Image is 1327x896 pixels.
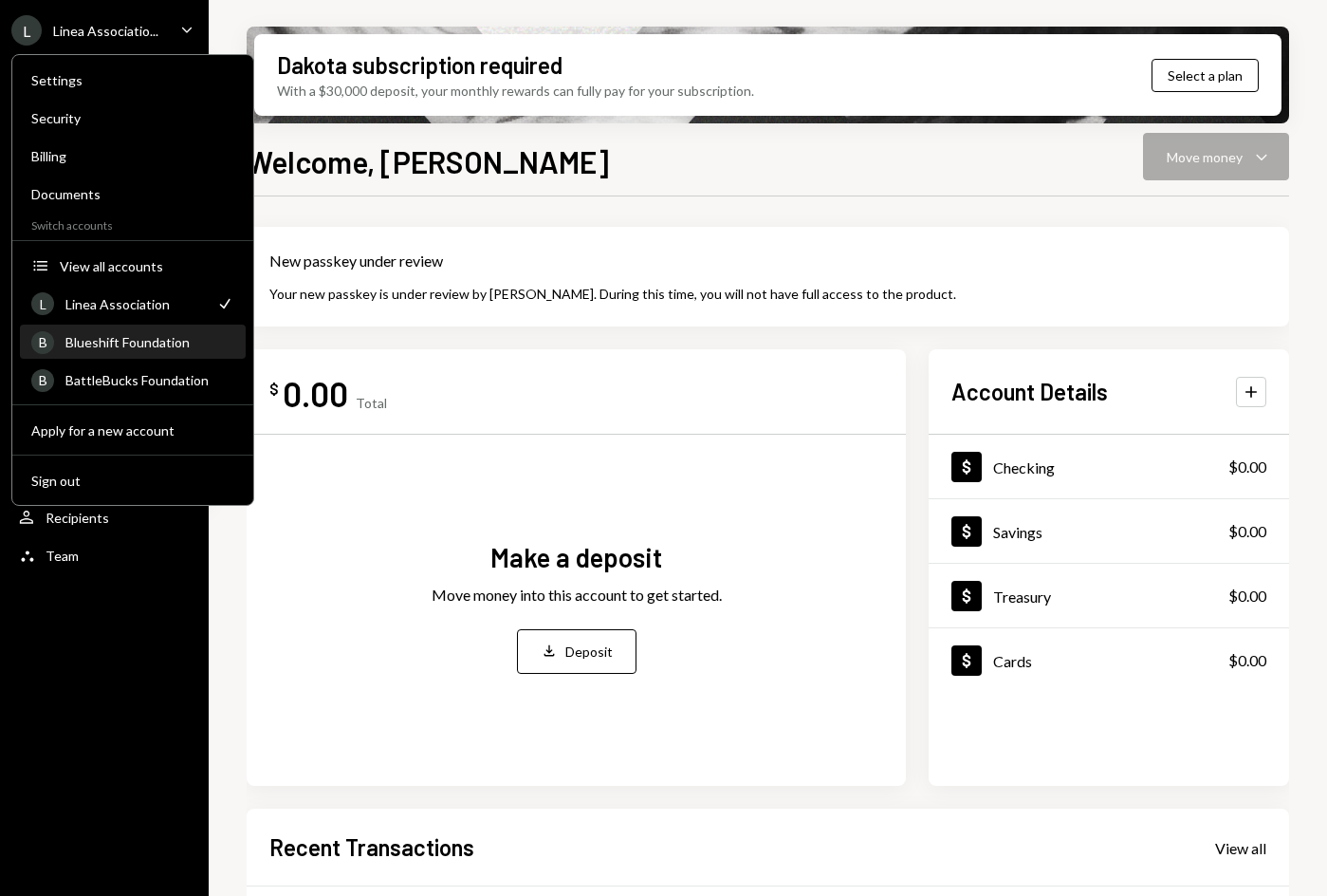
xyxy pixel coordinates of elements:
div: $0.00 [1228,456,1266,478]
div: Make a deposit [490,539,662,576]
div: Treasury [993,588,1051,606]
a: Savings$0.00 [929,499,1289,563]
a: Team [11,538,197,572]
div: Savings [993,523,1042,541]
button: Apply for a new account [20,414,246,448]
div: Linea Associatio... [53,23,158,39]
div: Move money into this account to get started. [432,584,722,607]
button: Select a plan [1152,59,1259,92]
div: $0.00 [1228,520,1266,543]
div: Linea Association [65,296,204,312]
div: Blueshift Foundation [65,334,234,350]
div: Security [31,110,234,126]
div: BattleBucks Foundation [65,372,234,388]
div: Switch accounts [12,215,253,233]
div: New passkey under review [269,250,1266,272]
div: Total [356,395,387,411]
a: Documents [20,177,246,211]
div: With a $30,000 deposit, your monthly rewards can fully pay for your subscription. [277,81,754,101]
a: Treasury$0.00 [929,564,1289,627]
div: View all accounts [60,258,234,274]
div: View all [1215,839,1266,858]
div: $0.00 [1228,585,1266,607]
a: Settings [20,63,246,97]
div: Settings [31,72,234,88]
div: L [31,292,54,315]
div: Sign out [31,473,234,489]
div: $0.00 [1228,649,1266,672]
h1: Welcome, [PERSON_NAME] [247,142,609,180]
div: $ [269,380,279,399]
h2: Account Details [951,376,1108,407]
a: BBattleBucks Foundation [20,363,246,397]
div: Your new passkey is under review by [PERSON_NAME]. During this time, you will not have full acces... [269,284,1266,304]
a: Recipients [11,500,197,534]
a: Cards$0.00 [929,628,1289,692]
a: Checking$0.00 [929,435,1289,498]
div: B [31,369,54,392]
div: Apply for a new account [31,422,234,439]
div: Billing [31,148,234,164]
a: View all [1215,837,1266,858]
div: Recipients [46,510,109,526]
div: Documents [31,186,234,202]
h2: Recent Transactions [269,831,474,863]
div: 0.00 [283,372,348,415]
div: Team [46,548,79,564]
div: Dakota subscription required [277,49,562,81]
a: BBlueshift Foundation [20,325,246,359]
div: B [31,331,54,354]
div: Checking [993,458,1055,476]
a: Security [20,101,246,135]
button: View all accounts [20,250,246,284]
button: Sign out [20,464,246,498]
div: L [11,15,42,46]
div: Cards [993,652,1032,670]
button: Deposit [517,629,636,674]
a: Billing [20,139,246,173]
div: Deposit [565,642,613,662]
